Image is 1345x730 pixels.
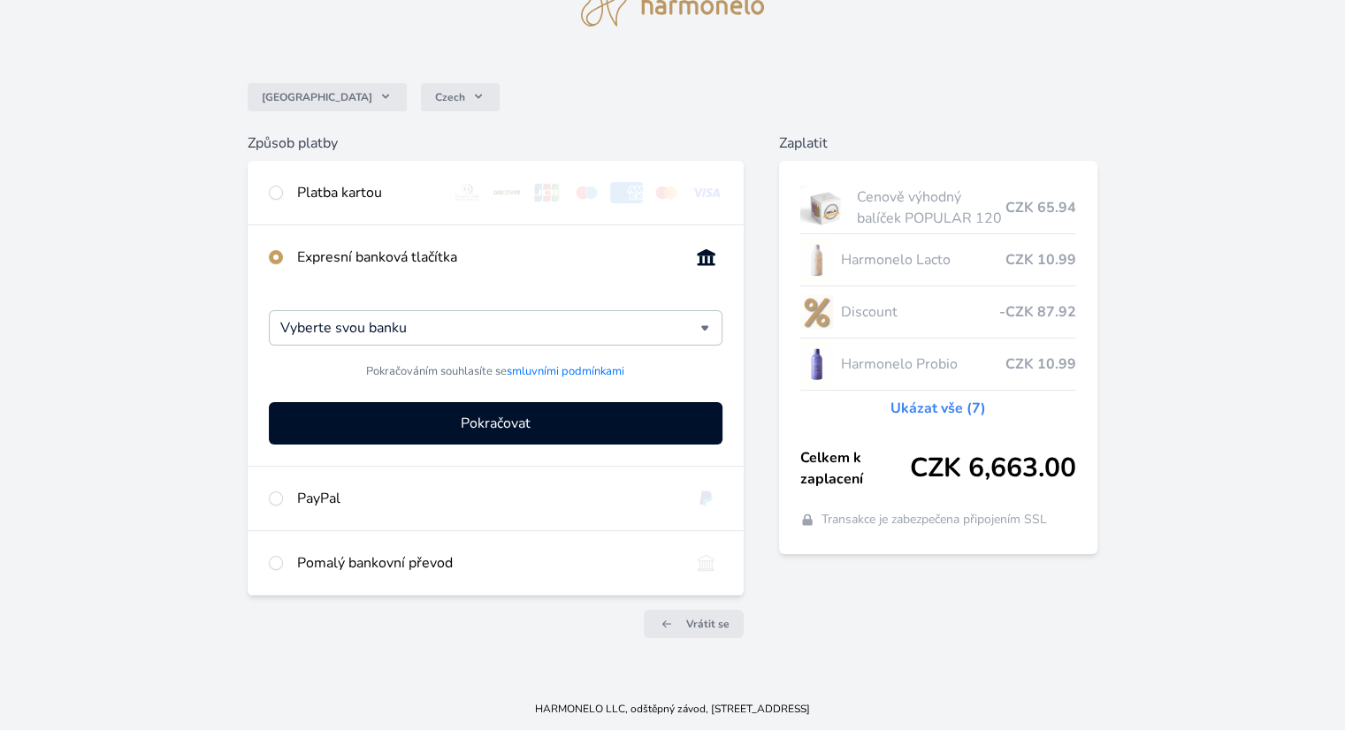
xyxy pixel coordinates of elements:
[435,90,465,104] span: Czech
[690,552,722,574] img: bankTransfer_IBAN.svg
[1005,354,1076,375] span: CZK 10.99
[297,488,675,509] div: PayPal
[297,247,675,268] div: Expresní banková tlačítka
[800,238,834,282] img: CLEAN_LACTO_se_stinem_x-hi-lo.jpg
[999,301,1076,323] span: -CZK 87.92
[800,447,910,490] span: Celkem k zaplacení
[421,83,500,111] button: Czech
[491,182,523,203] img: discover.svg
[507,363,624,379] a: smluvními podmínkami
[690,182,722,203] img: visa.svg
[248,133,743,154] h6: Způsob platby
[269,402,722,445] button: Pokračovat
[686,617,730,631] span: Vrátit se
[890,398,986,419] a: Ukázat vše (7)
[531,182,563,203] img: jcb.svg
[779,133,1097,154] h6: Zaplatit
[297,552,675,574] div: Pomalý bankovní převod
[280,317,699,338] input: Hledat...
[840,354,1005,375] span: Harmonelo Probio
[840,249,1005,270] span: Harmonelo Lacto
[800,290,834,334] img: discount-lo.png
[690,247,722,268] img: onlineBanking_CZ.svg
[644,610,744,638] a: Vrátit se
[910,452,1076,484] span: CZK 6,663.00
[800,186,851,230] img: popular.jpg
[297,182,437,203] div: Platba kartou
[461,413,531,434] span: Pokračovat
[1005,197,1076,218] span: CZK 65.94
[610,182,643,203] img: amex.svg
[570,182,603,203] img: maestro.svg
[451,182,484,203] img: diners.svg
[690,488,722,509] img: paypal.svg
[248,83,407,111] button: [GEOGRAPHIC_DATA]
[822,511,1047,528] span: Transakce je zabezpečena připojením SSL
[800,342,834,386] img: CLEAN_PROBIO_se_stinem_x-lo.jpg
[366,363,624,380] span: Pokračováním souhlasíte se
[1005,249,1076,270] span: CZK 10.99
[269,310,722,346] div: Vyberte svou banku
[857,186,1005,229] span: Cenově výhodný balíček POPULAR 120
[262,90,372,104] span: [GEOGRAPHIC_DATA]
[840,301,998,323] span: Discount
[650,182,683,203] img: mc.svg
